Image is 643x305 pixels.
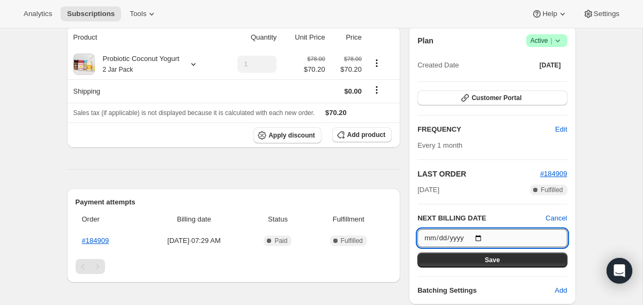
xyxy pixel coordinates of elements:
[549,121,573,138] button: Edit
[274,237,287,245] span: Paid
[417,141,462,149] span: Every 1 month
[540,169,567,179] button: #184909
[417,253,567,268] button: Save
[280,26,328,49] th: Unit Price
[332,64,362,75] span: $70.20
[253,127,322,143] button: Apply discount
[24,10,52,18] span: Analytics
[67,10,115,18] span: Subscriptions
[548,282,573,299] button: Add
[103,66,133,73] small: 2 Jar Pack
[472,94,521,102] span: Customer Portal
[541,186,563,194] span: Fulfilled
[312,214,386,225] span: Fulfillment
[95,54,180,75] div: Probiotic Coconut Yogurt
[577,6,626,21] button: Settings
[594,10,619,18] span: Settings
[533,58,567,73] button: [DATE]
[344,56,362,62] small: $78.00
[250,214,305,225] span: Status
[73,54,95,75] img: product img
[525,6,574,21] button: Help
[555,124,567,135] span: Edit
[325,109,347,117] span: $70.20
[530,35,563,46] span: Active
[123,6,163,21] button: Tools
[417,60,459,71] span: Created Date
[545,213,567,224] button: Cancel
[61,6,121,21] button: Subscriptions
[341,237,363,245] span: Fulfilled
[368,84,385,96] button: Shipping actions
[607,258,632,284] div: Open Intercom Messenger
[76,197,392,208] h2: Payment attempts
[417,185,439,195] span: [DATE]
[308,56,325,62] small: $78.00
[347,131,385,139] span: Add product
[417,35,433,46] h2: Plan
[67,79,220,103] th: Shipping
[130,10,146,18] span: Tools
[417,169,540,179] h2: LAST ORDER
[540,61,561,70] span: [DATE]
[485,256,500,264] span: Save
[417,90,567,105] button: Customer Portal
[144,214,244,225] span: Billing date
[417,124,555,135] h2: FREQUENCY
[328,26,365,49] th: Price
[76,208,141,231] th: Order
[73,109,315,117] span: Sales tax (if applicable) is not displayed because it is calculated with each new order.
[76,259,392,274] nav: Pagination
[220,26,280,49] th: Quantity
[417,213,545,224] h2: NEXT BILLING DATE
[144,235,244,246] span: [DATE] · 07:29 AM
[345,87,362,95] span: $0.00
[82,237,109,245] a: #184909
[368,57,385,69] button: Product actions
[550,36,552,45] span: |
[67,26,220,49] th: Product
[268,131,315,140] span: Apply discount
[304,64,325,75] span: $70.20
[332,127,392,142] button: Add product
[417,285,555,296] h6: Batching Settings
[17,6,58,21] button: Analytics
[555,285,567,296] span: Add
[540,170,567,178] a: #184909
[542,10,557,18] span: Help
